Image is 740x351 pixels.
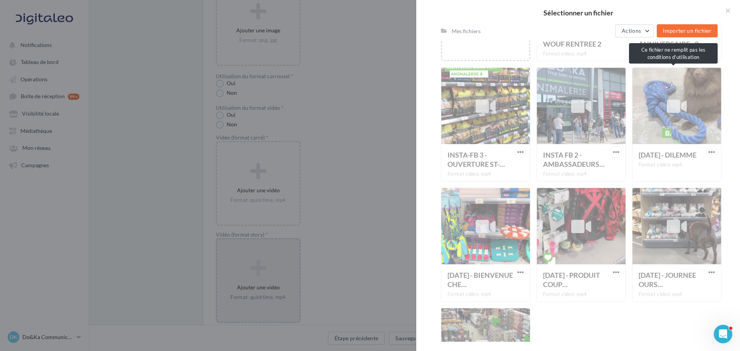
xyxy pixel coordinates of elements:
h2: Sélectionner un fichier [429,9,728,16]
div: Ce fichier ne remplit pas les conditions d'utilisation [629,43,718,64]
button: Importer un fichier [657,24,718,37]
iframe: Intercom live chat [714,325,732,343]
div: Mes fichiers [452,27,481,35]
span: Actions [622,27,641,34]
span: Importer un fichier [663,27,711,34]
button: Actions [615,24,654,37]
